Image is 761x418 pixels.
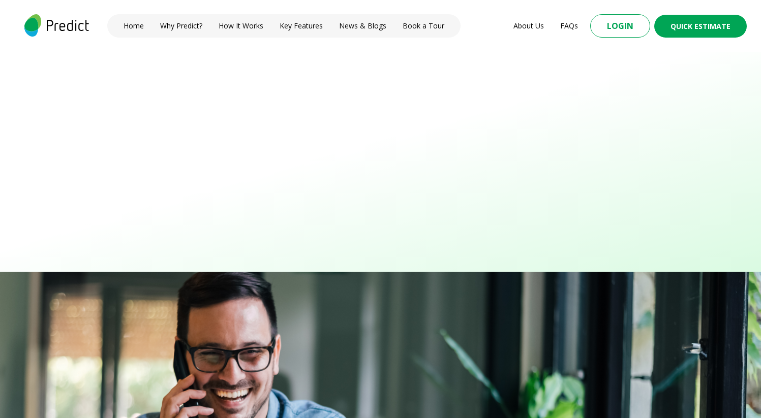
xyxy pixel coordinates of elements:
[22,14,91,37] img: logo
[590,14,650,38] button: Login
[513,21,544,31] a: About Us
[160,21,202,31] a: Why Predict?
[654,15,747,38] button: Quick Estimate
[280,21,323,31] a: Key Features
[560,21,578,31] a: FAQs
[339,21,386,31] a: News & Blogs
[219,21,263,31] a: How It Works
[403,21,444,31] a: Book a Tour
[124,21,144,31] a: Home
